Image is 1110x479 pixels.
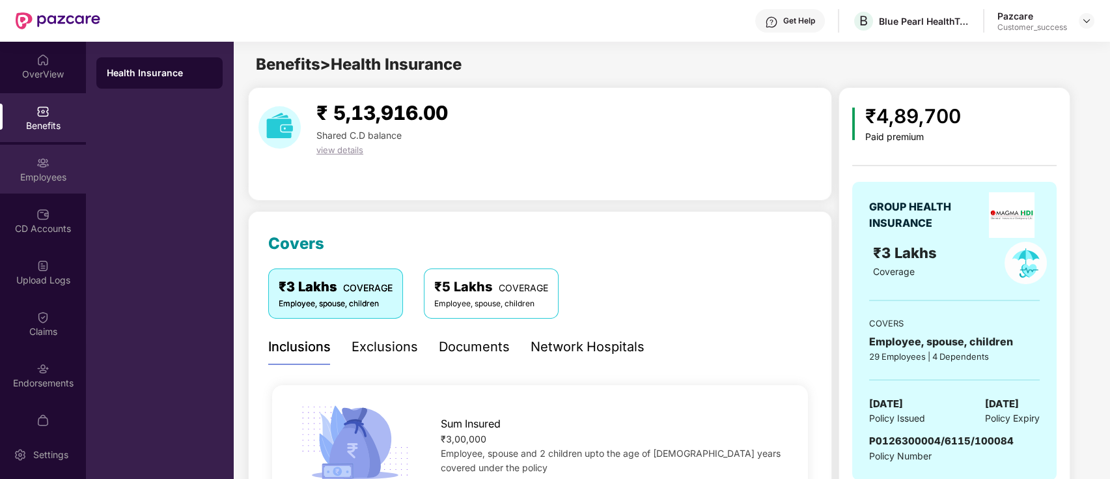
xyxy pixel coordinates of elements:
span: ₹ 5,13,916.00 [316,101,448,124]
span: Employee, spouse and 2 children upto the age of [DEMOGRAPHIC_DATA] years covered under the policy [441,448,781,473]
span: Benefits > Health Insurance [256,55,462,74]
img: download [258,106,301,149]
div: Documents [439,337,510,357]
div: Get Help [783,16,815,26]
div: Paid premium [865,132,961,143]
span: Shared C.D balance [316,130,402,141]
img: svg+xml;base64,PHN2ZyBpZD0iU2V0dGluZy0yMHgyMCIgeG1sbnM9Imh0dHA6Ly93d3cudzMub3JnLzIwMDAvc3ZnIiB3aW... [14,448,27,461]
div: ₹5 Lakhs [434,277,548,297]
div: GROUP HEALTH INSURANCE [869,199,983,231]
img: svg+xml;base64,PHN2ZyBpZD0iQmVuZWZpdHMiIHhtbG5zPSJodHRwOi8vd3d3LnczLm9yZy8yMDAwL3N2ZyIgd2lkdGg9Ij... [36,105,49,118]
span: P0126300004/6115/100084 [869,435,1014,447]
div: Network Hospitals [531,337,645,357]
div: Employee, spouse, children [434,298,548,310]
img: svg+xml;base64,PHN2ZyBpZD0iVXBsb2FkX0xvZ3MiIGRhdGEtbmFtZT0iVXBsb2FkIExvZ3MiIHhtbG5zPSJodHRwOi8vd3... [36,259,49,272]
span: Coverage [873,266,915,277]
img: svg+xml;base64,PHN2ZyBpZD0iTXlfT3JkZXJzIiBkYXRhLW5hbWU9Ik15IE9yZGVycyIgeG1sbnM9Imh0dHA6Ly93d3cudz... [36,414,49,427]
img: svg+xml;base64,PHN2ZyBpZD0iQ0RfQWNjb3VudHMiIGRhdGEtbmFtZT0iQ0QgQWNjb3VudHMiIHhtbG5zPSJodHRwOi8vd3... [36,208,49,221]
div: ₹4,89,700 [865,101,961,132]
div: ₹3 Lakhs [279,277,393,297]
div: Employee, spouse, children [279,298,393,310]
img: svg+xml;base64,PHN2ZyBpZD0iSG9tZSIgeG1sbnM9Imh0dHA6Ly93d3cudzMub3JnLzIwMDAvc3ZnIiB3aWR0aD0iMjAiIG... [36,53,49,66]
span: Covers [268,234,324,253]
div: Exclusions [352,337,418,357]
img: svg+xml;base64,PHN2ZyBpZD0iQ2xhaW0iIHhtbG5zPSJodHRwOi8vd3d3LnczLm9yZy8yMDAwL3N2ZyIgd2lkdGg9IjIwIi... [36,311,49,324]
img: svg+xml;base64,PHN2ZyBpZD0iRW1wbG95ZWVzIiB4bWxucz0iaHR0cDovL3d3dy53My5vcmcvMjAwMC9zdmciIHdpZHRoPS... [36,156,49,169]
div: Health Insurance [107,66,212,80]
div: Blue Pearl HealthTech Private limited [879,15,970,27]
span: view details [316,145,363,155]
img: New Pazcare Logo [16,12,100,29]
span: COVERAGE [343,282,393,293]
span: Policy Expiry [985,411,1040,426]
img: svg+xml;base64,PHN2ZyBpZD0iRW5kb3JzZW1lbnRzIiB4bWxucz0iaHR0cDovL3d3dy53My5vcmcvMjAwMC9zdmciIHdpZH... [36,362,49,375]
span: Policy Issued [869,411,925,426]
div: Customer_success [997,22,1067,33]
span: [DATE] [985,396,1019,412]
img: policyIcon [1005,242,1047,284]
span: ₹3 Lakhs [873,244,941,261]
div: Employee, spouse, children [869,334,1040,350]
span: COVERAGE [499,282,548,293]
div: Inclusions [268,337,331,357]
img: insurerLogo [989,192,1034,238]
div: Settings [29,448,72,461]
div: ₹3,00,000 [441,432,784,446]
div: COVERS [869,317,1040,330]
div: Pazcare [997,10,1067,22]
div: 29 Employees | 4 Dependents [869,350,1040,363]
span: [DATE] [869,396,903,412]
img: svg+xml;base64,PHN2ZyBpZD0iRHJvcGRvd24tMzJ4MzIiIHhtbG5zPSJodHRwOi8vd3d3LnczLm9yZy8yMDAwL3N2ZyIgd2... [1081,16,1092,26]
img: svg+xml;base64,PHN2ZyBpZD0iSGVscC0zMngzMiIgeG1sbnM9Imh0dHA6Ly93d3cudzMub3JnLzIwMDAvc3ZnIiB3aWR0aD... [765,16,778,29]
span: Sum Insured [441,416,501,432]
span: Policy Number [869,450,932,461]
span: B [859,13,868,29]
img: icon [852,108,855,140]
